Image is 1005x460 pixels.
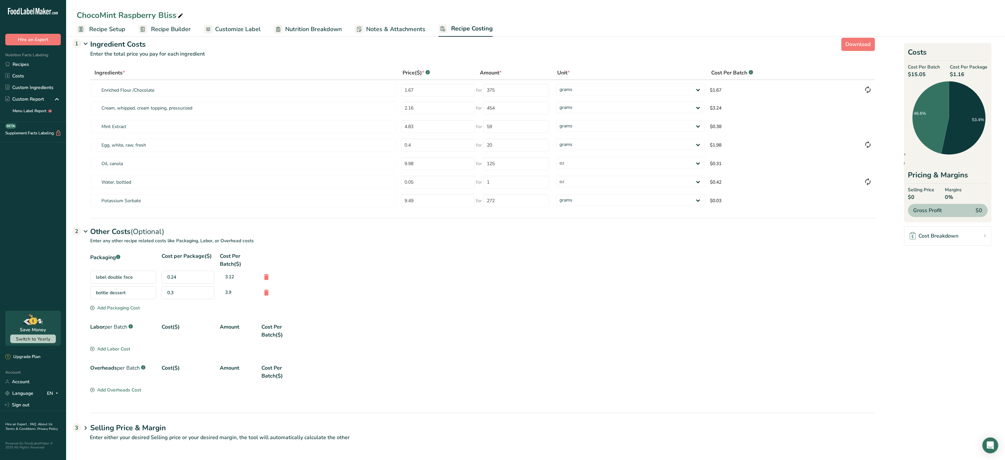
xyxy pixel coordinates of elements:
[5,388,33,399] a: Language
[162,323,214,339] div: Cost($)
[162,271,214,284] div: 0.24
[261,364,298,380] div: Cost Per Batch($)
[908,47,988,61] h2: Costs
[89,25,125,34] span: Recipe Setup
[77,50,875,66] p: Enter the total price you pay for each ingredient
[90,39,875,50] div: Ingredient Costs
[16,336,50,342] span: Switch to Yearly
[90,271,156,284] div: label double face
[20,326,46,333] div: Save Money
[913,207,942,214] span: Gross Profit
[204,22,261,37] a: Customize Label
[712,69,748,77] span: Cost Per Batch
[90,423,875,434] h1: Selling Price & Margin
[908,186,935,193] span: Selling Price
[439,21,493,37] a: Recipe Costing
[72,423,81,432] div: 3
[708,117,862,136] td: $0.38
[480,69,502,77] span: Amount
[6,427,37,431] a: Terms & Conditions .
[131,227,164,237] span: (Optional)
[950,64,988,70] span: Cost Per Package
[976,207,983,214] span: $0
[77,9,184,21] div: ChocoMint Raspberry Bliss
[72,39,81,48] div: 1
[151,25,191,34] span: Recipe Builder
[476,87,482,94] span: for
[366,25,425,34] span: Notes & Attachments
[708,80,862,99] td: $1.67
[5,123,16,129] div: BETA
[5,422,29,427] a: Hire an Expert .
[5,422,53,431] a: About Us .
[47,390,61,397] div: EN
[220,271,256,283] div: 3.12
[983,437,998,453] div: Open Intercom Messenger
[261,323,298,339] div: Cost Per Batch($)
[77,237,875,252] p: Enter any other recipe related costs like Packaging, Labor, or Overhead costs
[5,96,44,103] div: Custom Report
[945,193,962,201] span: 0%
[558,69,570,77] span: Unit
[220,252,256,268] div: Cost Per Batch($)
[5,441,61,449] div: Powered By FoodLabelMaker © 2025 All Rights Reserved
[708,173,862,191] td: $0.42
[215,25,261,34] span: Customize Label
[77,434,875,449] p: Enter either your desired Selling price or your desired margin, the tool will automatically calcu...
[910,232,958,240] div: Cost Breakdown
[220,286,256,299] div: 3.9
[90,387,141,393] div: Add Overheads Cost
[476,179,482,186] span: for
[886,153,906,156] span: Ingredients
[355,22,425,37] a: Notes & Attachments
[95,69,125,77] span: Ingredients
[90,345,130,352] div: Add Labor Cost
[162,286,214,299] div: 0.3
[908,64,940,70] span: Cost Per Batch
[846,40,871,48] span: Download
[403,69,430,77] div: Price($)
[451,24,493,33] span: Recipe Costing
[841,38,875,51] button: Download
[908,70,940,78] span: $15.05
[90,252,156,268] div: Packaging
[908,170,988,184] div: Pricing & Margins
[476,123,482,130] span: for
[220,364,256,380] div: Amount
[476,160,482,167] span: for
[117,364,140,372] span: per Batch
[950,70,988,78] span: $1.16
[90,218,875,237] div: Other Costs
[945,186,962,193] span: Margins
[90,364,156,380] div: Overheads
[30,422,38,427] a: FAQ .
[5,34,61,45] button: Hire an Expert
[476,105,482,112] span: for
[138,22,191,37] a: Recipe Builder
[90,286,156,299] div: bottle dessert
[162,252,214,268] div: Cost per Package($)
[90,323,156,339] div: Labor
[77,22,125,37] a: Recipe Setup
[220,323,256,339] div: Amount
[274,22,342,37] a: Nutrition Breakdown
[90,304,140,311] div: Add Packaging Cost
[72,227,81,236] div: 2
[708,191,862,210] td: $0.03
[10,335,56,343] button: Switch to Yearly
[476,197,482,204] span: for
[162,364,214,380] div: Cost($)
[708,154,862,173] td: $0.31
[708,99,862,117] td: $3.24
[904,226,992,246] a: Cost Breakdown
[285,25,342,34] span: Nutrition Breakdown
[708,136,862,154] td: $1.98
[476,142,482,149] span: for
[908,193,935,201] span: $0
[104,323,127,331] span: per Batch
[5,354,40,360] div: Upgrade Plan
[37,427,58,431] a: Privacy Policy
